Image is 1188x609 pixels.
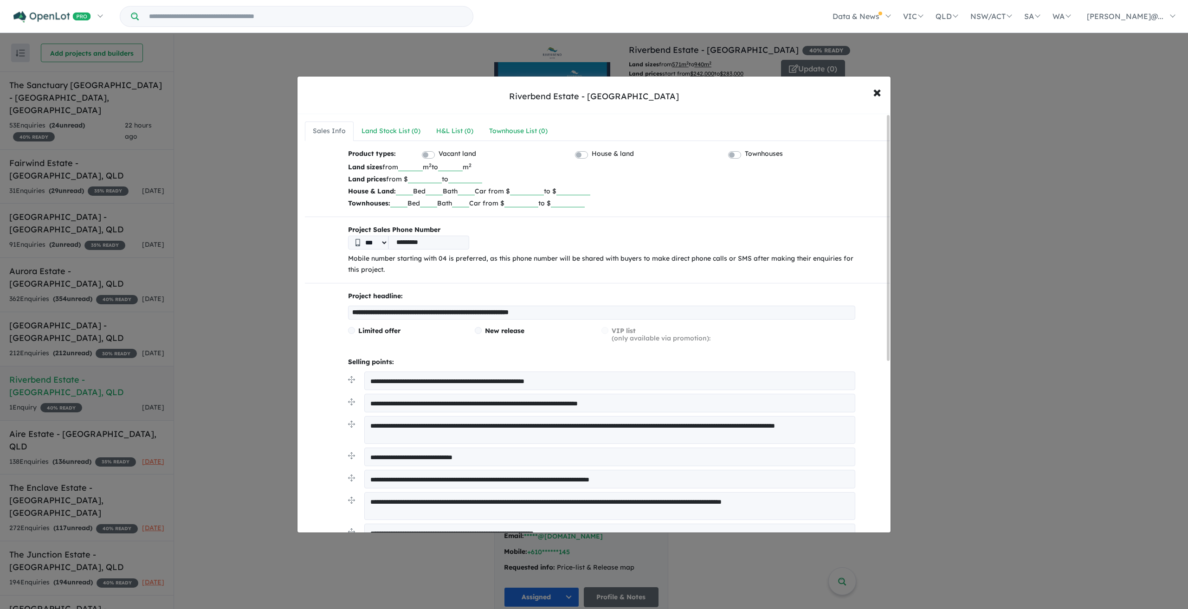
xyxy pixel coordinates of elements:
label: Townhouses [745,148,783,160]
img: drag.svg [348,528,355,535]
b: Townhouses: [348,199,390,207]
p: Project headline: [348,291,855,302]
p: Bed Bath Car from $ to $ [348,185,855,197]
div: Sales Info [313,126,346,137]
img: drag.svg [348,398,355,405]
label: Vacant land [439,148,476,160]
img: drag.svg [348,497,355,504]
span: New release [485,327,524,335]
span: Limited offer [358,327,400,335]
div: H&L List ( 0 ) [436,126,473,137]
b: Land sizes [348,163,382,171]
span: × [873,82,881,102]
p: from m to m [348,161,855,173]
b: Land prices [348,175,386,183]
p: from $ to [348,173,855,185]
span: [PERSON_NAME]@... [1087,12,1163,21]
img: drag.svg [348,452,355,459]
img: drag.svg [348,474,355,481]
img: drag.svg [348,421,355,428]
label: House & land [592,148,634,160]
p: Mobile number starting with 04 is preferred, as this phone number will be shared with buyers to m... [348,253,855,276]
b: House & Land: [348,187,396,195]
sup: 2 [429,162,432,168]
sup: 2 [469,162,471,168]
img: Phone icon [355,239,360,246]
div: Townhouse List ( 0 ) [489,126,548,137]
img: Openlot PRO Logo White [13,11,91,23]
p: Selling points: [348,357,855,368]
p: Bed Bath Car from $ to $ [348,197,855,209]
input: Try estate name, suburb, builder or developer [141,6,471,26]
b: Product types: [348,148,396,161]
b: Project Sales Phone Number [348,224,855,236]
div: Riverbend Estate - [GEOGRAPHIC_DATA] [509,90,679,103]
div: Land Stock List ( 0 ) [362,126,420,137]
img: drag.svg [348,376,355,383]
